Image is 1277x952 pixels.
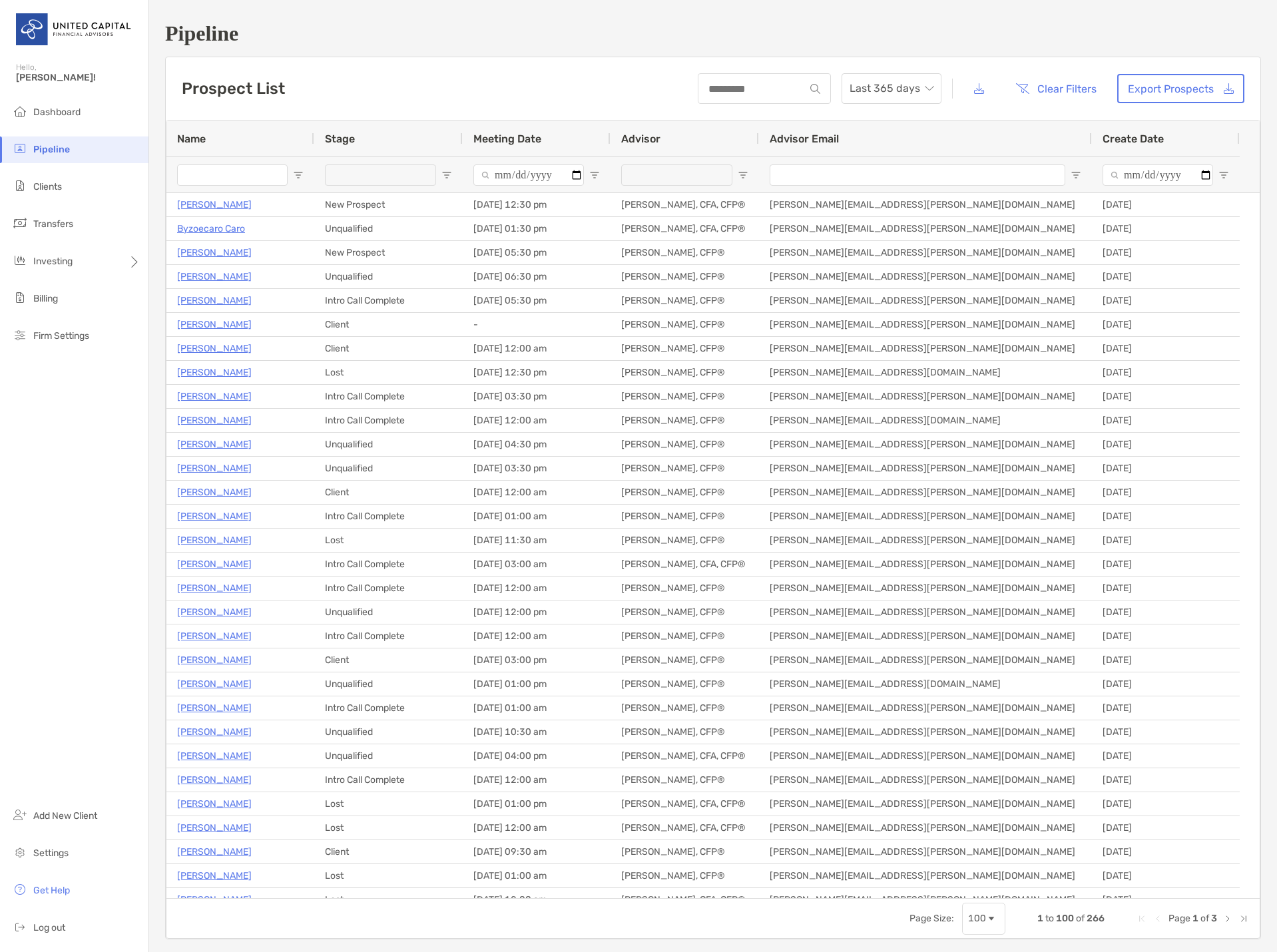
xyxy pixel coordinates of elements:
div: [DATE] [1092,529,1240,552]
div: Next Page [1222,913,1233,924]
div: [DATE] 12:00 am [463,816,611,839]
div: [DATE] [1092,864,1240,887]
div: Intro Call Complete [314,577,463,600]
p: [PERSON_NAME] [177,700,252,716]
div: [PERSON_NAME], CFP® [611,457,759,480]
a: [PERSON_NAME] [177,724,252,740]
div: [DATE] 12:00 am [463,409,611,432]
a: [PERSON_NAME] [177,316,252,333]
a: [PERSON_NAME] [177,268,252,285]
p: [PERSON_NAME] [177,843,252,860]
div: [DATE] 12:00 am [463,768,611,792]
div: [PERSON_NAME], CFP® [611,433,759,456]
span: 3 [1211,913,1217,924]
input: Advisor Email Filter Input [770,164,1065,186]
div: [DATE] 05:30 pm [463,289,611,312]
p: [PERSON_NAME] [177,292,252,309]
div: - [463,313,611,336]
img: logout icon [12,919,28,935]
div: [PERSON_NAME][EMAIL_ADDRESS][PERSON_NAME][DOMAIN_NAME] [759,457,1092,480]
div: [DATE] [1092,241,1240,264]
span: Last 365 days [850,74,933,103]
div: [DATE] [1092,672,1240,696]
div: [PERSON_NAME][EMAIL_ADDRESS][PERSON_NAME][DOMAIN_NAME] [759,433,1092,456]
div: Lost [314,361,463,384]
div: [PERSON_NAME], CFP® [611,313,759,336]
a: [PERSON_NAME] [177,484,252,501]
button: Open Filter Menu [441,170,452,180]
div: [PERSON_NAME], CFA, CFP® [611,888,759,911]
a: [PERSON_NAME] [177,652,252,668]
span: Investing [33,256,73,267]
div: Unqualified [314,672,463,696]
img: settings icon [12,844,28,860]
p: [PERSON_NAME] [177,388,252,405]
div: [DATE] [1092,289,1240,312]
div: [DATE] [1092,433,1240,456]
div: [PERSON_NAME], CFP® [611,648,759,672]
a: [PERSON_NAME] [177,820,252,836]
div: [DATE] 01:30 pm [463,217,611,240]
div: [PERSON_NAME], CFP® [611,265,759,288]
span: Pipeline [33,144,70,155]
div: [DATE] 10:30 am [463,720,611,744]
span: Stage [325,132,355,145]
input: Meeting Date Filter Input [473,164,584,186]
div: [DATE] 01:00 am [463,505,611,528]
div: [PERSON_NAME][EMAIL_ADDRESS][PERSON_NAME][DOMAIN_NAME] [759,888,1092,911]
p: [PERSON_NAME] [177,891,252,908]
div: [PERSON_NAME][EMAIL_ADDRESS][PERSON_NAME][DOMAIN_NAME] [759,840,1092,863]
a: [PERSON_NAME] [177,580,252,596]
div: [PERSON_NAME], CFP® [611,481,759,504]
img: transfers icon [12,215,28,231]
img: United Capital Logo [16,5,132,53]
div: [DATE] [1092,313,1240,336]
span: Firm Settings [33,330,89,342]
div: [DATE] [1092,696,1240,720]
span: Create Date [1103,132,1164,145]
a: [PERSON_NAME] [177,460,252,477]
a: [PERSON_NAME] [177,244,252,261]
h3: Prospect List [182,79,285,98]
p: [PERSON_NAME] [177,436,252,453]
div: [DATE] 12:00 pm [463,600,611,624]
div: [PERSON_NAME][EMAIL_ADDRESS][PERSON_NAME][DOMAIN_NAME] [759,265,1092,288]
div: [PERSON_NAME], CFP® [611,672,759,696]
img: input icon [810,84,820,94]
div: Client [314,648,463,672]
div: Unqualified [314,744,463,768]
div: Unqualified [314,457,463,480]
p: [PERSON_NAME] [177,676,252,692]
a: [PERSON_NAME] [177,196,252,213]
div: Unqualified [314,433,463,456]
div: [PERSON_NAME][EMAIL_ADDRESS][PERSON_NAME][DOMAIN_NAME] [759,241,1092,264]
div: Intro Call Complete [314,385,463,408]
div: Client [314,337,463,360]
div: New Prospect [314,193,463,216]
p: [PERSON_NAME] [177,364,252,381]
div: [DATE] [1092,385,1240,408]
span: Billing [33,293,58,304]
div: [DATE] 01:00 pm [463,792,611,816]
div: [PERSON_NAME], CFP® [611,840,759,863]
a: [PERSON_NAME] [177,628,252,644]
div: [PERSON_NAME], CFP® [611,696,759,720]
div: [PERSON_NAME], CFA, CFP® [611,816,759,839]
div: [DATE] [1092,481,1240,504]
img: billing icon [12,290,28,306]
div: [DATE] 06:30 pm [463,265,611,288]
p: [PERSON_NAME] [177,748,252,764]
span: Advisor Email [770,132,839,145]
a: [PERSON_NAME] [177,867,252,884]
div: [DATE] 01:00 am [463,696,611,720]
div: [PERSON_NAME][EMAIL_ADDRESS][PERSON_NAME][DOMAIN_NAME] [759,600,1092,624]
a: [PERSON_NAME] [177,412,252,429]
span: to [1045,913,1054,924]
a: [PERSON_NAME] [177,340,252,357]
div: [DATE] 12:00 am [463,624,611,648]
div: [PERSON_NAME][EMAIL_ADDRESS][PERSON_NAME][DOMAIN_NAME] [759,385,1092,408]
div: [PERSON_NAME][EMAIL_ADDRESS][PERSON_NAME][DOMAIN_NAME] [759,696,1092,720]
